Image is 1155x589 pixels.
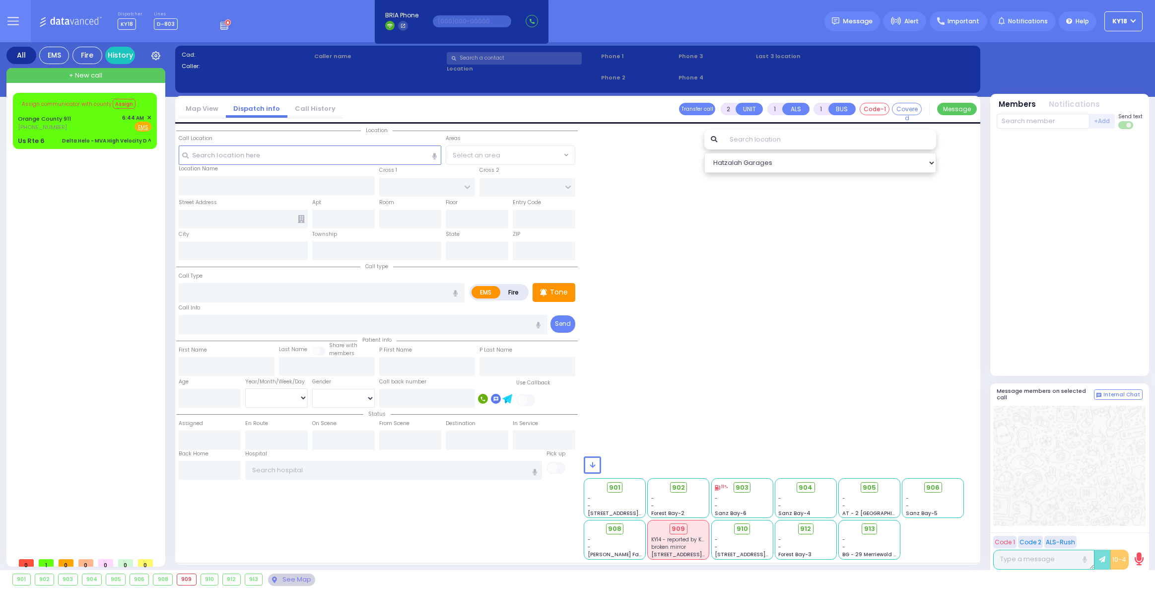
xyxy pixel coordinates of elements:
div: Delta Helo - MVA High Velocity D ^ [62,137,151,145]
label: Location Name [179,165,218,173]
span: [PHONE_NUMBER] [18,123,67,131]
span: 910 [737,524,748,534]
span: 0 [138,559,153,567]
label: Cad: [182,51,311,59]
label: P First Name [379,346,412,354]
span: Internal Chat [1103,391,1140,398]
span: - [588,536,591,543]
label: Cross 1 [379,166,397,174]
u: EMS [138,124,148,131]
span: Forest Bay-2 [651,510,684,517]
label: P Last Name [479,346,512,354]
span: - [651,495,654,502]
label: Caller: [182,62,311,71]
span: - [842,536,845,543]
div: EMS [39,47,69,64]
label: Call back number [379,378,426,386]
span: - [842,502,845,510]
h5: Message members on selected call [997,388,1094,401]
div: 912 [223,574,240,585]
span: [PERSON_NAME] Farm [588,551,646,558]
span: - [906,502,909,510]
span: + New call [69,71,102,80]
label: ZIP [513,230,520,238]
span: - [778,536,781,543]
span: Phone 1 [601,52,675,61]
span: Phone 4 [679,74,752,82]
button: Code 1 [993,536,1017,548]
button: Notifications [1049,99,1100,110]
span: KY18 [118,18,136,30]
label: From Scene [379,420,409,428]
span: Sanz Bay-6 [715,510,747,517]
span: - [588,502,591,510]
div: 11% [715,484,728,491]
span: Sanz Bay-5 [906,510,938,517]
button: Transfer call [679,103,715,115]
label: Apt [312,199,321,207]
label: Floor [446,199,458,207]
label: Caller name [314,52,443,61]
img: Logo [39,15,105,27]
label: Township [312,230,337,238]
img: comment-alt.png [1096,393,1101,398]
button: Send [550,315,575,333]
label: Age [179,378,189,386]
span: - [906,495,909,502]
button: BUS [828,103,856,115]
span: [STREET_ADDRESS][PERSON_NAME] [651,551,745,558]
span: Phone 3 [679,52,752,61]
span: - [778,502,781,510]
input: Search location [723,130,936,149]
span: - [588,543,591,551]
span: KY18 [1112,17,1127,26]
label: Location [447,65,598,73]
div: 909 [670,523,687,534]
span: Message [843,16,873,26]
button: Message [937,103,977,115]
span: [STREET_ADDRESS][PERSON_NAME] [588,510,681,517]
input: Search location here [179,146,442,164]
label: Last 3 location [756,52,865,61]
label: Cross 2 [479,166,499,174]
button: Code 2 [1018,536,1043,548]
span: 901 [609,483,620,493]
label: Gender [312,378,331,386]
span: - [842,543,845,551]
span: - [715,536,718,543]
span: 0 [19,559,34,567]
span: 0 [59,559,73,567]
span: 6:44 AM [122,114,144,122]
label: Turn off text [1118,120,1134,130]
label: Call Location [179,135,212,143]
span: Location [361,127,393,134]
label: Areas [446,135,461,143]
div: All [6,47,36,64]
div: 909 [177,574,196,585]
span: 0 [98,559,113,567]
span: - [715,543,718,551]
label: Back Home [179,450,208,458]
button: Code-1 [860,103,889,115]
span: BG - 29 Merriewold S. [842,551,898,558]
span: members [329,350,354,357]
span: Sanz Bay-4 [778,510,811,517]
input: Search hospital [245,461,542,480]
button: Covered [892,103,922,115]
span: KY14 - reported by K90 [651,536,708,543]
label: State [446,230,460,238]
div: Fire [72,47,102,64]
div: 905 [106,574,125,585]
div: Us Rte 6 [18,136,45,146]
span: - [715,502,718,510]
div: 903 [59,574,77,585]
label: In Service [513,420,538,428]
label: Hospital [245,450,267,458]
label: Call Type [179,272,203,280]
div: 910 [201,574,218,585]
div: 901 [13,574,30,585]
span: - [588,495,591,502]
button: KY18 [1104,11,1143,31]
span: 905 [863,483,876,493]
div: Year/Month/Week/Day [245,378,308,386]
